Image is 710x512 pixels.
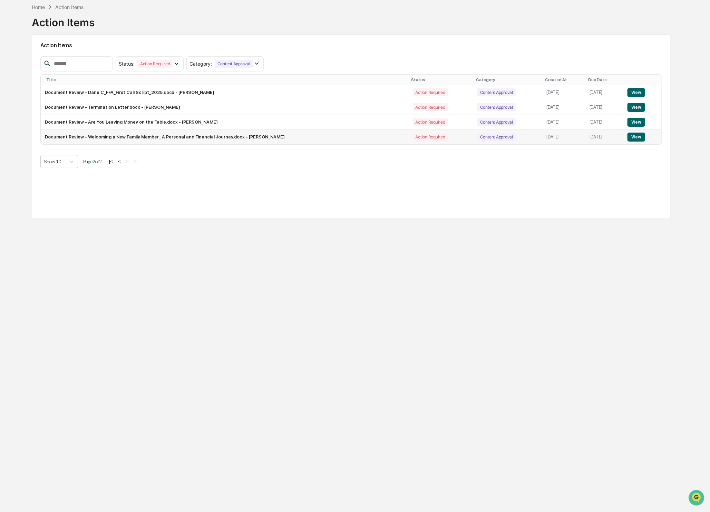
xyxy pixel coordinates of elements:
[14,87,45,94] span: Preclearance
[49,117,84,122] a: Powered byPylon
[23,60,87,65] div: We're available if you need us!
[477,133,516,141] div: Content Approval
[628,133,645,142] button: View
[413,118,448,126] div: Action Required
[411,77,470,82] div: Status
[41,130,409,144] td: Document Review - Welcoming a New Family Member_ A Personal and Financial Journey.docx - [PERSON_...
[413,133,448,141] div: Action Required
[628,103,645,112] button: View
[83,159,102,164] span: Page 2 of 2
[18,31,114,39] input: Clear
[542,100,585,115] td: [DATE]
[476,77,539,82] div: Category
[628,90,645,95] a: View
[413,103,448,111] div: Action Required
[542,115,585,130] td: [DATE]
[116,158,123,164] button: <
[57,87,86,94] span: Attestations
[14,100,43,107] span: Data Lookup
[32,11,95,29] div: Action Items
[628,119,645,125] a: View
[628,118,645,127] button: View
[477,88,516,96] div: Content Approval
[189,61,212,67] span: Category :
[41,115,409,130] td: Document Review - Are You Leaving Money on the Table.docx - [PERSON_NAME]
[137,60,173,68] div: Action Required
[477,103,516,111] div: Content Approval
[688,489,707,508] iframe: Open customer support
[545,77,583,82] div: Created At
[41,100,409,115] td: Document Review - Termination Letter.docx - [PERSON_NAME]
[41,85,409,100] td: Document Review - Dane C_FFA_First Call Script_2025.docx - [PERSON_NAME]
[215,60,253,68] div: Content Approval
[117,55,126,63] button: Start new chat
[7,88,12,93] div: 🖐️
[46,77,406,82] div: Title
[585,85,623,100] td: [DATE]
[7,15,126,26] p: How can we help?
[4,84,47,97] a: 🖐️Preclearance
[69,117,84,122] span: Pylon
[32,4,45,10] div: Home
[628,134,645,139] a: View
[413,88,448,96] div: Action Required
[585,130,623,144] td: [DATE]
[588,77,621,82] div: Due Date
[585,100,623,115] td: [DATE]
[628,88,645,97] button: View
[40,42,662,49] h2: Action Items
[132,158,140,164] button: >|
[4,97,46,110] a: 🔎Data Lookup
[50,88,56,93] div: 🗄️
[55,4,84,10] div: Action Items
[23,53,113,60] div: Start new chat
[7,101,12,106] div: 🔎
[119,61,135,67] span: Status :
[7,53,19,65] img: 1746055101610-c473b297-6a78-478c-a979-82029cc54cd1
[107,158,115,164] button: |<
[542,85,585,100] td: [DATE]
[585,115,623,130] td: [DATE]
[542,130,585,144] td: [DATE]
[47,84,88,97] a: 🗄️Attestations
[124,158,131,164] button: >
[628,105,645,110] a: View
[477,118,516,126] div: Content Approval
